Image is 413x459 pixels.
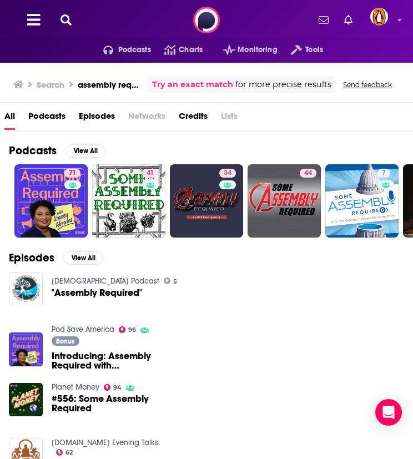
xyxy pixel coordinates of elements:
a: 7 [377,169,390,178]
span: Logged in as penguin_portfolio [370,8,388,26]
a: Show notifications dropdown [314,11,333,29]
a: 41 [142,169,158,178]
img: User Profile [370,8,388,26]
span: 62 [66,450,73,455]
a: #556: Some Assembly Required [52,394,178,413]
a: Show notifications dropdown [340,11,357,29]
h2: Episodes [9,251,54,265]
span: 34 [224,168,231,179]
a: Pod Save America [52,325,114,334]
a: 62 [56,449,73,456]
a: "Assembly Required" [52,288,142,297]
span: 71 [69,168,76,179]
a: 96 [119,326,137,333]
span: Introducing: Assembly Required with [PERSON_NAME] [52,351,178,370]
span: 41 [147,168,154,179]
a: Charts [151,41,203,59]
span: Tools [305,42,323,58]
span: 5 [173,279,177,284]
span: 94 [113,385,122,390]
a: Planet Money [52,382,99,392]
span: 44 [304,168,312,179]
div: Open Intercom Messenger [375,399,402,426]
a: 44 [300,169,316,178]
a: Podcasts [28,107,66,130]
a: 34 [219,169,236,178]
a: Dhammatalks.org Evening Talks [52,438,158,447]
a: 5 [164,278,178,284]
span: Bonus [56,338,74,345]
a: 41 [92,164,165,238]
span: for more precise results [235,78,331,91]
a: Try an exact match [152,78,233,91]
a: 7 [325,164,399,238]
img: Introducing: Assembly Required with Stacey Abrams [9,332,43,366]
a: Riverside Church Podcast [52,276,159,286]
button: View All [63,251,103,265]
button: open menu [278,41,323,59]
span: 7 [382,168,386,179]
a: EpisodesView All [9,251,103,265]
a: 44 [248,164,321,238]
span: Monitoring [238,42,277,58]
span: Podcasts [118,42,151,58]
a: 94 [104,384,122,391]
a: 34 [170,164,243,238]
img: Podchaser - Follow, Share and Rate Podcasts [193,7,220,33]
span: 96 [128,327,136,332]
a: All [4,107,15,130]
img: #556: Some Assembly Required [9,383,43,417]
h3: assembly required [78,79,143,90]
span: Networks [128,107,165,130]
h2: Podcasts [9,144,57,158]
a: Credits [179,107,208,130]
a: PodcastsView All [9,144,105,158]
h3: Search [37,79,64,90]
a: 71 [14,164,88,238]
a: Introducing: Assembly Required with Stacey Abrams [52,351,178,370]
img: "Assembly Required" [9,272,43,306]
span: Lists [221,107,238,130]
a: Logged in as penguin_portfolio [370,8,395,32]
span: Charts [179,42,203,58]
button: open menu [90,41,151,59]
a: Episodes [79,107,115,130]
button: Send feedback [340,80,395,89]
button: open menu [210,41,278,59]
button: View All [66,144,105,158]
a: 71 [64,169,80,178]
